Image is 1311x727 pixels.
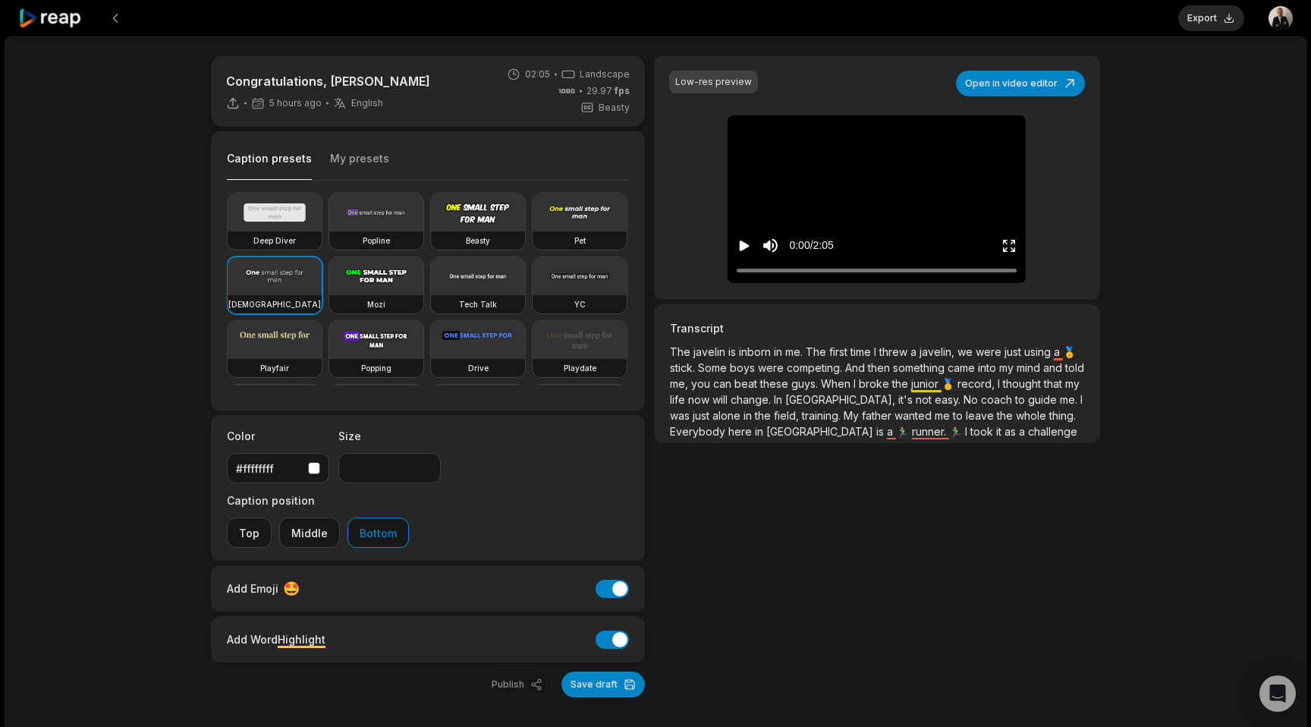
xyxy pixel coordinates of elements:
span: was [670,409,693,422]
span: And [845,361,868,374]
button: Save draft [561,672,645,697]
span: guide [1028,393,1060,406]
span: stick. [670,361,698,374]
span: Highlight [278,633,325,646]
h3: Tech Talk [459,298,497,310]
h3: Popping [361,362,391,374]
h3: [DEMOGRAPHIC_DATA] [228,298,321,310]
span: 29.97 [586,84,630,98]
span: can [713,377,734,390]
h3: Playfair [260,362,289,374]
span: in [755,425,766,438]
span: record, [957,377,998,390]
span: just [693,409,712,422]
div: 0:00 / 2:05 [789,238,833,253]
span: threw [879,345,910,358]
span: 🤩 [283,578,300,599]
label: Caption position [227,493,409,508]
span: here [728,425,755,438]
span: field, [774,409,802,422]
h3: Pet [574,234,586,247]
span: will [712,393,731,406]
span: junior [911,377,942,390]
span: easy. [935,393,964,406]
span: first [829,345,850,358]
span: Beasty [599,101,630,115]
p: 🏅 🥇 🏃‍♂️ 🏃‍♂️ 🥇 🌟 🌟 🎥 [670,344,1084,439]
span: a [1019,425,1028,438]
span: it's [898,393,916,406]
span: competing. [787,361,845,374]
span: using [1024,345,1054,358]
button: Top [227,518,272,548]
span: were [758,361,787,374]
span: runner. [912,425,949,438]
label: Size [338,428,441,444]
button: Middle [279,518,340,548]
span: guys. [791,377,821,390]
span: just [1004,345,1024,358]
span: leave [966,409,997,422]
h3: Beasty [466,234,490,247]
span: me [935,409,953,422]
span: a [887,425,896,438]
span: [GEOGRAPHIC_DATA], [785,393,898,406]
p: Congratulations, [PERSON_NAME] [226,72,430,90]
span: in [774,345,785,358]
span: I [874,345,879,358]
span: challenge [1028,425,1077,438]
button: Enter Fullscreen [1001,231,1017,260]
h3: Drive [468,362,489,374]
button: Play video [737,231,752,260]
div: #ffffffff [236,461,302,477]
span: When [821,377,854,390]
span: I [965,425,970,438]
span: 02:05 [525,68,550,81]
span: were [976,345,1004,358]
span: I [1080,393,1083,406]
span: it [996,425,1004,438]
span: change. [731,393,774,406]
span: javelin, [920,345,957,358]
span: me. [1060,393,1080,406]
span: something [893,361,948,374]
span: into [978,361,999,374]
span: a [1054,345,1063,358]
span: as [1004,425,1019,438]
h3: Popline [363,234,390,247]
span: father [862,409,894,422]
button: Mute sound [761,236,780,255]
button: My presets [330,151,389,180]
span: I [998,377,1003,390]
span: now [688,393,712,406]
span: and [1043,361,1065,374]
button: Export [1178,5,1244,31]
span: The [670,345,693,358]
span: My [844,409,862,422]
span: No [964,393,981,406]
span: you [691,377,713,390]
span: not [916,393,935,406]
button: #ffffffff [227,453,329,483]
span: time [850,345,874,358]
span: me. [785,345,806,358]
span: to [953,409,966,422]
button: Bottom [347,518,409,548]
span: wanted [894,409,935,422]
span: my [1065,377,1080,390]
h3: Transcript [670,320,1084,336]
span: my [999,361,1017,374]
span: beat [734,377,760,390]
span: coach [981,393,1015,406]
span: In [774,393,785,406]
span: a [910,345,920,358]
span: the [755,409,774,422]
button: Caption presets [227,151,312,181]
span: then [868,361,893,374]
span: to [1015,393,1028,406]
span: javelin [693,345,728,358]
span: whole [1016,409,1049,422]
div: Open Intercom Messenger [1259,675,1296,712]
span: Add Emoji [227,581,278,596]
h3: Playdate [564,362,596,374]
